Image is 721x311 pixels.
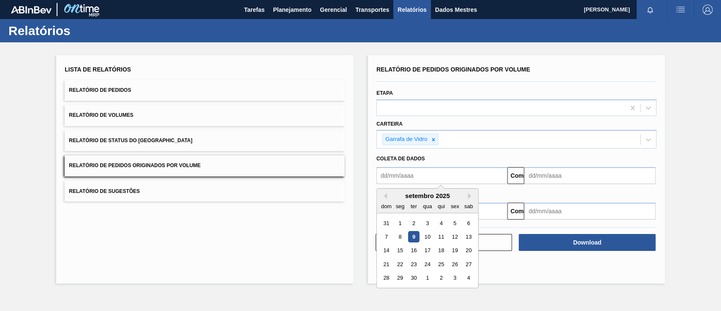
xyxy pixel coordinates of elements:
[376,90,393,96] font: Etapa
[408,259,419,270] div: Choose terça-feira, 23 de setembro de 2025
[449,201,460,212] div: sex
[507,167,524,184] button: Comeu
[381,231,392,242] div: Choose domingo, 7 de setembro de 2025
[463,245,474,256] div: Choose sábado, 20 de setembro de 2025
[395,231,406,242] div: Choose segunda-feira, 8 de setembro de 2025
[463,201,474,212] div: sab
[65,66,131,73] font: Lista de Relatórios
[379,216,475,285] div: month 2025-09
[422,217,433,229] div: Choose quarta-feira, 3 de setembro de 2025
[376,66,530,73] font: Relatório de Pedidos Originados por Volume
[244,6,265,13] font: Tarefas
[435,245,447,256] div: Choose quinta-feira, 18 de setembro de 2025
[435,231,447,242] div: Choose quinta-feira, 11 de setembro de 2025
[273,6,311,13] font: Planejamento
[408,245,419,256] div: Choose terça-feira, 16 de setembro de 2025
[435,259,447,270] div: Choose quinta-feira, 25 de setembro de 2025
[449,259,460,270] div: Choose sexta-feira, 26 de setembro de 2025
[519,234,655,251] button: Download
[376,167,507,184] input: dd/mm/aaaa
[435,217,447,229] div: Choose quinta-feira, 4 de setembro de 2025
[395,217,406,229] div: Choose segunda-feira, 1 de setembro de 2025
[69,138,192,143] font: Relatório de Status do [GEOGRAPHIC_DATA]
[408,272,419,284] div: Choose terça-feira, 30 de setembro de 2025
[377,192,478,199] div: setembro 2025
[11,6,52,14] img: TNhmsLtSVTkK8tSr43FrP2fwEKptu5GPRR3wAAAABJRU5ErkJggg==
[463,217,474,229] div: Choose sábado, 6 de setembro de 2025
[65,155,345,176] button: Relatório de Pedidos Originados por Volume
[408,217,419,229] div: Choose terça-feira, 2 de setembro de 2025
[381,272,392,284] div: Choose domingo, 28 de setembro de 2025
[510,208,530,215] font: Comeu
[573,239,601,246] font: Download
[435,272,447,284] div: Choose quinta-feira, 2 de outubro de 2025
[355,6,389,13] font: Transportes
[524,167,655,184] input: dd/mm/aaaa
[449,245,460,256] div: Choose sexta-feira, 19 de setembro de 2025
[468,193,474,199] button: Next Month
[395,272,406,284] div: Choose segunda-feira, 29 de setembro de 2025
[702,5,713,15] img: Sair
[376,121,403,127] font: Carteira
[449,272,460,284] div: Choose sexta-feira, 3 de outubro de 2025
[422,231,433,242] div: Choose quarta-feira, 10 de setembro de 2025
[510,172,530,179] font: Comeu
[381,201,392,212] div: dom
[395,201,406,212] div: seg
[637,4,664,16] button: Notificações
[422,259,433,270] div: Choose quarta-feira, 24 de setembro de 2025
[395,245,406,256] div: Choose segunda-feira, 15 de setembro de 2025
[381,245,392,256] div: Choose domingo, 14 de setembro de 2025
[395,259,406,270] div: Choose segunda-feira, 22 de setembro de 2025
[408,201,419,212] div: ter
[397,6,426,13] font: Relatórios
[385,136,427,142] font: Garrafa de Vidro
[463,259,474,270] div: Choose sábado, 27 de setembro de 2025
[463,272,474,284] div: Choose sábado, 4 de outubro de 2025
[381,259,392,270] div: Choose domingo, 21 de setembro de 2025
[376,156,425,162] font: Coleta de dados
[422,272,433,284] div: Choose quarta-feira, 1 de outubro de 2025
[422,245,433,256] div: Choose quarta-feira, 17 de setembro de 2025
[65,181,345,201] button: Relatório de Sugestões
[8,24,71,38] font: Relatórios
[65,130,345,151] button: Relatório de Status do [GEOGRAPHIC_DATA]
[408,231,419,242] div: Choose terça-feira, 9 de setembro de 2025
[449,231,460,242] div: Choose sexta-feira, 12 de setembro de 2025
[584,6,630,13] font: [PERSON_NAME]
[463,231,474,242] div: Choose sábado, 13 de setembro de 2025
[435,201,447,212] div: qui
[69,188,140,194] font: Relatório de Sugestões
[524,203,655,220] input: dd/mm/aaaa
[65,105,345,126] button: Relatório de Volumes
[381,193,387,199] button: Previous Month
[422,201,433,212] div: qua
[69,113,133,118] font: Relatório de Volumes
[435,6,477,13] font: Dados Mestres
[69,87,131,93] font: Relatório de Pedidos
[375,234,512,251] button: Limpar
[65,80,345,101] button: Relatório de Pedidos
[507,203,524,220] button: Comeu
[449,217,460,229] div: Choose sexta-feira, 5 de setembro de 2025
[675,5,686,15] img: ações do usuário
[320,6,347,13] font: Gerencial
[381,217,392,229] div: Choose domingo, 31 de agosto de 2025
[69,163,201,169] font: Relatório de Pedidos Originados por Volume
